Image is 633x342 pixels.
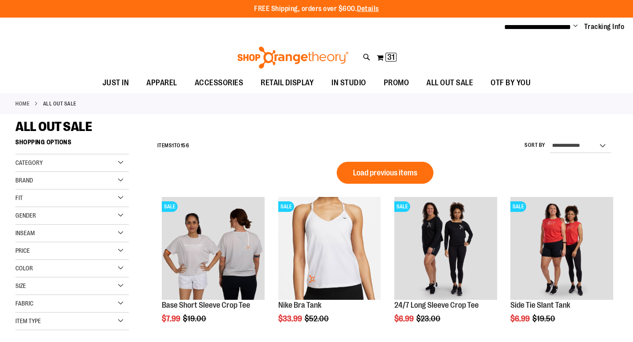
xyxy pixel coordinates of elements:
[254,4,379,14] p: FREE Shipping, orders over $600.
[15,247,30,254] span: Price
[357,5,379,13] a: Details
[384,73,409,93] span: PROMO
[337,162,433,184] button: Load previous items
[278,197,381,300] img: Front facing view of plus Nike Bra Tank
[532,314,557,323] span: $19.50
[162,197,265,300] img: Main Image of Base Short Sleeve Crop Tee
[15,159,43,166] span: Category
[181,142,189,149] span: 156
[394,201,410,212] span: SALE
[15,265,33,272] span: Color
[195,73,244,93] span: ACCESSORIES
[491,73,531,93] span: OTF BY YOU
[584,22,625,32] a: Tracking Info
[331,73,366,93] span: IN STUDIO
[394,314,415,323] span: $6.99
[15,317,41,324] span: Item Type
[524,142,546,149] label: Sort By
[278,301,321,309] a: Nike Bra Tank
[278,197,381,301] a: Front facing view of plus Nike Bra TankSALE
[15,119,92,134] span: ALL OUT SALE
[162,314,182,323] span: $7.99
[278,201,294,212] span: SALE
[15,212,36,219] span: Gender
[261,73,314,93] span: RETAIL DISPLAY
[305,314,330,323] span: $52.00
[172,142,174,149] span: 1
[353,168,417,177] span: Load previous items
[157,139,189,153] h2: Items to
[387,53,395,62] span: 31
[15,177,33,184] span: Brand
[15,100,29,108] a: Home
[394,197,497,301] a: 24/7 Long Sleeve Crop TeeSALE
[426,73,473,93] span: ALL OUT SALE
[278,314,303,323] span: $33.99
[394,301,479,309] a: 24/7 Long Sleeve Crop Tee
[15,229,35,236] span: Inseam
[573,22,578,31] button: Account menu
[510,314,531,323] span: $6.99
[394,197,497,300] img: 24/7 Long Sleeve Crop Tee
[416,314,442,323] span: $23.00
[510,197,613,300] img: Side Tie Slant Tank
[15,300,33,307] span: Fabric
[162,301,250,309] a: Base Short Sleeve Crop Tee
[162,197,265,301] a: Main Image of Base Short Sleeve Crop TeeSALE
[162,201,178,212] span: SALE
[183,314,207,323] span: $19.00
[510,197,613,301] a: Side Tie Slant TankSALE
[15,194,23,201] span: Fit
[146,73,177,93] span: APPAREL
[236,47,350,69] img: Shop Orangetheory
[15,135,129,154] strong: Shopping Options
[102,73,129,93] span: JUST IN
[43,100,76,108] strong: ALL OUT SALE
[15,282,26,289] span: Size
[510,201,526,212] span: SALE
[510,301,570,309] a: Side Tie Slant Tank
